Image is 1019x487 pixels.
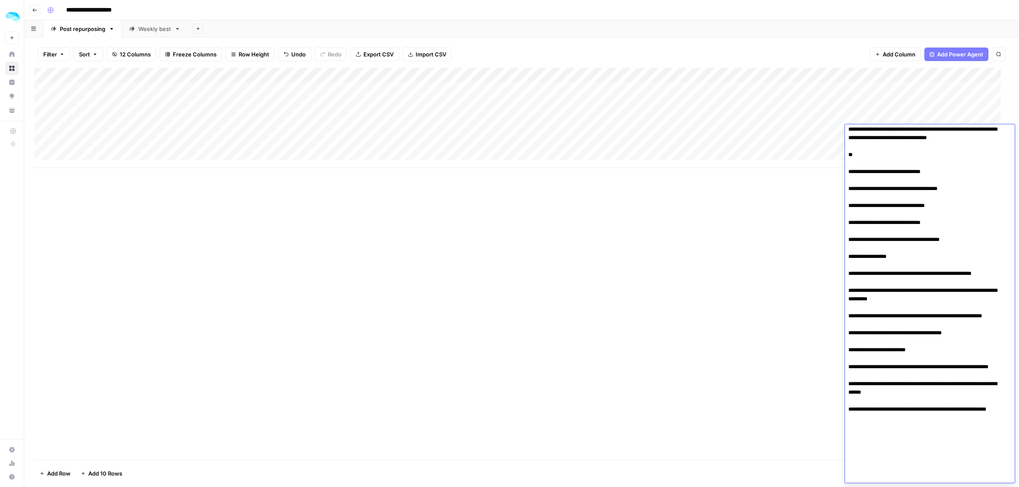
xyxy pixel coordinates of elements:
[315,48,347,61] button: Redo
[239,50,269,59] span: Row Height
[47,469,70,478] span: Add Row
[107,48,156,61] button: 12 Columns
[5,62,19,75] a: Browse
[138,25,171,33] div: Weekly best
[350,48,399,61] button: Export CSV
[5,90,19,103] a: Opportunities
[291,50,306,59] span: Undo
[60,25,105,33] div: Post repurposing
[403,48,452,61] button: Import CSV
[937,50,983,59] span: Add Power Agent
[883,50,915,59] span: Add Column
[120,50,151,59] span: 12 Columns
[88,469,122,478] span: Add 10 Rows
[363,50,394,59] span: Export CSV
[924,48,988,61] button: Add Power Agent
[38,48,70,61] button: Filter
[5,10,20,25] img: ColdiQ Logo
[43,20,122,37] a: Post repurposing
[43,50,57,59] span: Filter
[5,48,19,61] a: Home
[5,7,19,28] button: Workspace: ColdiQ
[73,48,103,61] button: Sort
[5,470,19,484] button: Help + Support
[5,443,19,456] a: Settings
[173,50,217,59] span: Freeze Columns
[160,48,222,61] button: Freeze Columns
[5,104,19,117] a: Your Data
[870,48,921,61] button: Add Column
[225,48,275,61] button: Row Height
[34,467,76,480] button: Add Row
[79,50,90,59] span: Sort
[278,48,311,61] button: Undo
[5,456,19,470] a: Usage
[76,467,127,480] button: Add 10 Rows
[5,76,19,89] a: Insights
[416,50,446,59] span: Import CSV
[122,20,188,37] a: Weekly best
[328,50,341,59] span: Redo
